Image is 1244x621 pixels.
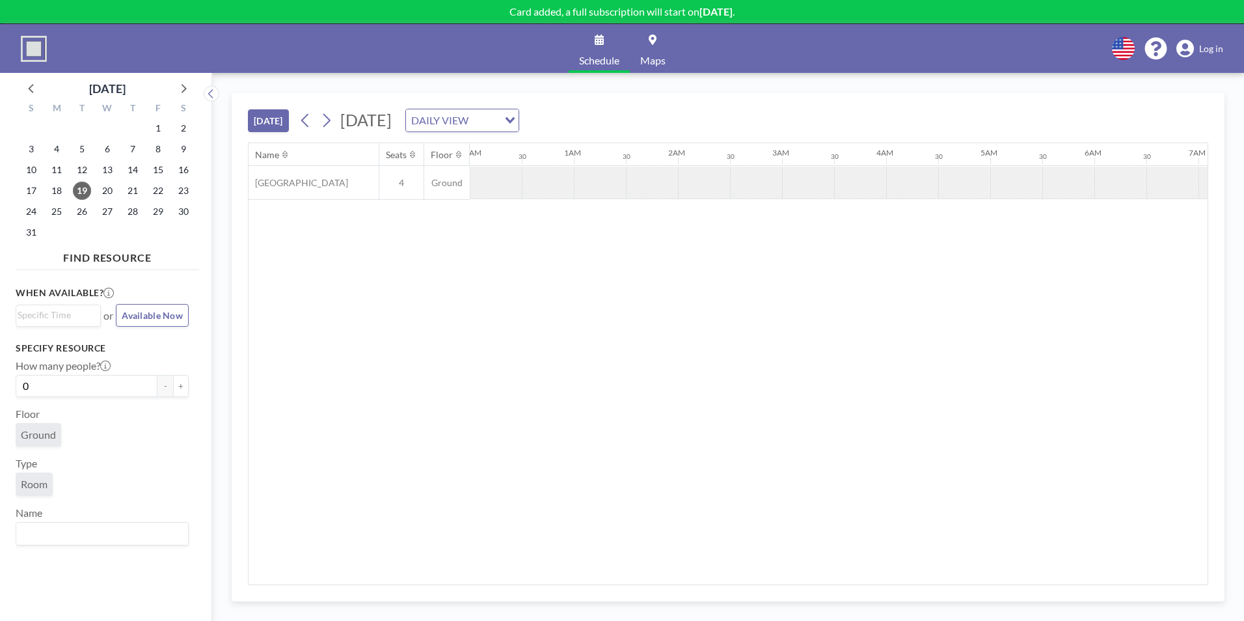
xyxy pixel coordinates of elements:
[623,152,630,161] div: 30
[579,55,619,66] span: Schedule
[174,161,193,179] span: Saturday, August 16, 2025
[70,101,95,118] div: T
[149,119,167,137] span: Friday, August 1, 2025
[21,36,47,62] img: organization-logo
[21,428,56,441] span: Ground
[1143,152,1151,161] div: 30
[640,55,666,66] span: Maps
[95,101,120,118] div: W
[170,101,196,118] div: S
[569,24,630,73] a: Schedule
[409,112,471,129] span: DAILY VIEW
[124,140,142,158] span: Thursday, August 7, 2025
[16,359,111,372] label: How many people?
[73,202,91,221] span: Tuesday, August 26, 2025
[431,149,453,161] div: Floor
[103,309,113,322] span: or
[22,182,40,200] span: Sunday, August 17, 2025
[16,523,188,545] div: Search for option
[149,161,167,179] span: Friday, August 15, 2025
[460,148,481,158] div: 12AM
[47,182,66,200] span: Monday, August 18, 2025
[149,140,167,158] span: Friday, August 8, 2025
[124,202,142,221] span: Thursday, August 28, 2025
[424,177,470,189] span: Ground
[122,310,183,321] span: Available Now
[22,202,40,221] span: Sunday, August 24, 2025
[1039,152,1047,161] div: 30
[47,202,66,221] span: Monday, August 25, 2025
[21,478,47,491] span: Room
[124,182,142,200] span: Thursday, August 21, 2025
[19,101,44,118] div: S
[98,140,116,158] span: Wednesday, August 6, 2025
[98,161,116,179] span: Wednesday, August 13, 2025
[876,148,893,158] div: 4AM
[149,202,167,221] span: Friday, August 29, 2025
[668,148,685,158] div: 2AM
[935,152,943,161] div: 30
[1176,40,1223,58] a: Log in
[16,407,40,421] label: Floor
[47,140,66,158] span: Monday, August 4, 2025
[18,525,181,542] input: Search for option
[16,305,100,325] div: Search for option
[149,182,167,200] span: Friday, August 22, 2025
[116,304,189,327] button: Available Now
[174,119,193,137] span: Saturday, August 2, 2025
[120,101,145,118] div: T
[73,140,91,158] span: Tuesday, August 5, 2025
[16,506,42,519] label: Name
[472,112,497,129] input: Search for option
[772,148,789,158] div: 3AM
[519,152,526,161] div: 30
[255,149,279,161] div: Name
[379,177,424,189] span: 4
[22,161,40,179] span: Sunday, August 10, 2025
[73,182,91,200] span: Tuesday, August 19, 2025
[980,148,997,158] div: 5AM
[44,101,70,118] div: M
[18,308,93,322] input: Search for option
[16,457,37,470] label: Type
[630,24,676,73] a: Maps
[727,152,735,161] div: 30
[98,202,116,221] span: Wednesday, August 27, 2025
[1189,148,1206,158] div: 7AM
[1085,148,1102,158] div: 6AM
[16,342,189,354] h3: Specify resource
[145,101,170,118] div: F
[249,177,348,189] span: [GEOGRAPHIC_DATA]
[173,375,189,397] button: +
[124,161,142,179] span: Thursday, August 14, 2025
[157,375,173,397] button: -
[16,246,199,264] h4: FIND RESOURCE
[47,161,66,179] span: Monday, August 11, 2025
[22,140,40,158] span: Sunday, August 3, 2025
[340,110,392,130] span: [DATE]
[73,161,91,179] span: Tuesday, August 12, 2025
[174,182,193,200] span: Saturday, August 23, 2025
[89,79,126,98] div: [DATE]
[831,152,839,161] div: 30
[248,109,289,132] button: [DATE]
[564,148,581,158] div: 1AM
[98,182,116,200] span: Wednesday, August 20, 2025
[386,149,407,161] div: Seats
[174,202,193,221] span: Saturday, August 30, 2025
[22,223,40,241] span: Sunday, August 31, 2025
[406,109,519,131] div: Search for option
[1199,43,1223,55] span: Log in
[174,140,193,158] span: Saturday, August 9, 2025
[699,5,733,18] b: [DATE]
